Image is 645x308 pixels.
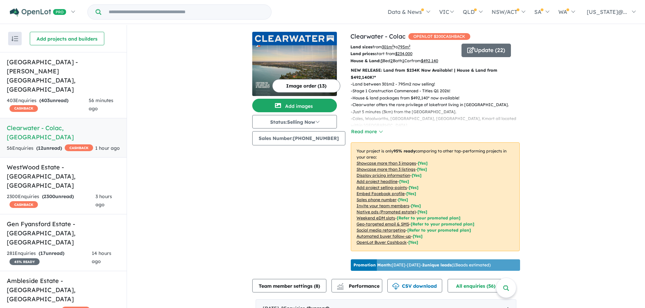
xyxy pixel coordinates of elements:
button: Performance [331,279,382,292]
h5: Clearwater - Colac , [GEOGRAPHIC_DATA] [7,123,120,142]
u: Add project headline [357,179,397,184]
h5: Gen Fyansford Estate - [GEOGRAPHIC_DATA] , [GEOGRAPHIC_DATA] [7,219,120,247]
button: CSV download [387,279,442,292]
h5: [GEOGRAPHIC_DATA] - [PERSON_NAME][GEOGRAPHIC_DATA] , [GEOGRAPHIC_DATA] [7,57,120,94]
p: Bed Bath Car from [350,57,456,64]
strong: ( unread) [39,250,64,256]
u: 2 [390,58,393,63]
span: [ Yes ] [409,185,418,190]
img: sort.svg [12,36,18,41]
span: [Yes] [413,234,423,239]
input: Try estate name, suburb, builder or developer [103,5,270,19]
u: 1 [402,58,404,63]
u: $ 234,000 [395,51,412,56]
button: Read more [351,128,383,136]
span: [Yes] [417,209,427,214]
u: Geo-targeted email & SMS [357,221,409,227]
u: 3 [381,58,383,63]
button: Team member settings (8) [252,279,326,292]
span: [ Yes ] [399,179,409,184]
u: $ 492,140 [421,58,438,63]
u: Native ads (Promoted estate) [357,209,416,214]
p: start from [350,50,456,57]
u: 795 m [398,44,410,49]
span: 56 minutes ago [89,97,113,112]
u: Embed Facebook profile [357,191,405,196]
u: Sales phone number [357,197,396,202]
a: Clearwater - Colac LogoClearwater - Colac [252,32,337,96]
u: Invite your team members [357,203,409,208]
button: Add images [252,99,337,112]
p: NEW RELEASE: Land from $234K Now Available! | House & Land from $492,140K!* [351,67,520,81]
span: 17 [40,250,46,256]
p: - Just 5 minutes (3km) from the [GEOGRAPHIC_DATA]. [351,109,525,115]
u: Showcase more than 3 images [357,161,416,166]
span: 1 hour ago [95,145,120,151]
p: - Clearwater offers the rare privilege of lakefront living in [GEOGRAPHIC_DATA]. [351,101,525,108]
span: CASHBACK [65,144,93,151]
b: House & Land: [350,58,381,63]
img: line-chart.svg [337,283,343,287]
b: Land sizes [350,44,372,49]
img: Clearwater - Colac Logo [255,35,334,42]
u: Add project selling-points [357,185,407,190]
button: Image order (13) [272,79,340,93]
strong: ( unread) [39,97,68,103]
span: [ Yes ] [406,191,416,196]
sup: 2 [392,44,394,48]
p: from [350,44,456,50]
p: Your project is only comparing to other top-performing projects in your area: - - - - - - - - - -... [351,142,520,251]
div: 403 Enquir ies [7,97,89,113]
div: 2300 Enquir ies [7,193,95,209]
span: [Yes] [408,240,418,245]
span: [Refer to your promoted plan] [397,215,460,220]
span: [ Yes ] [411,203,421,208]
u: Automated buyer follow-up [357,234,411,239]
button: Update (22) [461,44,511,57]
span: 403 [41,97,50,103]
span: CASHBACK [9,105,38,112]
span: 2300 [44,193,55,199]
button: Status:Selling Now [252,115,337,128]
button: All enquiries (56) [448,279,509,292]
h5: WestWood Estate - [GEOGRAPHIC_DATA] , [GEOGRAPHIC_DATA] [7,163,120,190]
span: [ Yes ] [418,161,428,166]
span: to [394,44,410,49]
button: Sales Number:[PHONE_NUMBER] [252,131,345,145]
div: 56 Enquir ies [7,144,93,152]
p: [DATE] - [DATE] - ( 13 leads estimated) [353,262,491,268]
u: 301 m [382,44,394,49]
span: [ Yes ] [398,197,408,202]
sup: 2 [409,44,410,48]
span: 12 [38,145,43,151]
u: Social media retargeting [357,228,406,233]
span: Performance [338,283,380,289]
strong: ( unread) [36,145,62,151]
span: [ Yes ] [417,167,427,172]
span: 14 hours ago [92,250,111,264]
p: - Stage 1 Construction Commenced - Titles Q1 2026! [351,88,525,94]
p: - House & land packages from $492,140* now available! [351,95,525,101]
b: Land prices [350,51,375,56]
u: OpenLot Buyer Cashback [357,240,407,245]
span: 3 hours ago [95,193,112,208]
span: CASHBACK [9,201,38,208]
b: 95 % ready [393,148,415,153]
b: 2 unique leads [422,262,452,267]
strong: ( unread) [42,193,74,199]
a: Clearwater - Colac [350,32,406,40]
img: Clearwater - Colac [252,45,337,96]
span: [Refer to your promoted plan] [411,221,474,227]
span: 45 % READY [9,258,40,265]
u: Weekend eDM slots [357,215,395,220]
u: Display pricing information [357,173,410,178]
h5: Ambleside Estate - [GEOGRAPHIC_DATA] , [GEOGRAPHIC_DATA] [7,276,120,304]
span: OPENLOT $ 200 CASHBACK [408,33,470,40]
b: Promotion Month: [353,262,392,267]
u: Showcase more than 3 listings [357,167,415,172]
span: [Refer to your promoted plan] [407,228,471,233]
button: Add projects and builders [30,32,104,45]
p: - Land between 301m2 - 795m2 now selling! [351,81,525,88]
span: [ Yes ] [412,173,422,178]
div: 281 Enquir ies [7,250,92,266]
